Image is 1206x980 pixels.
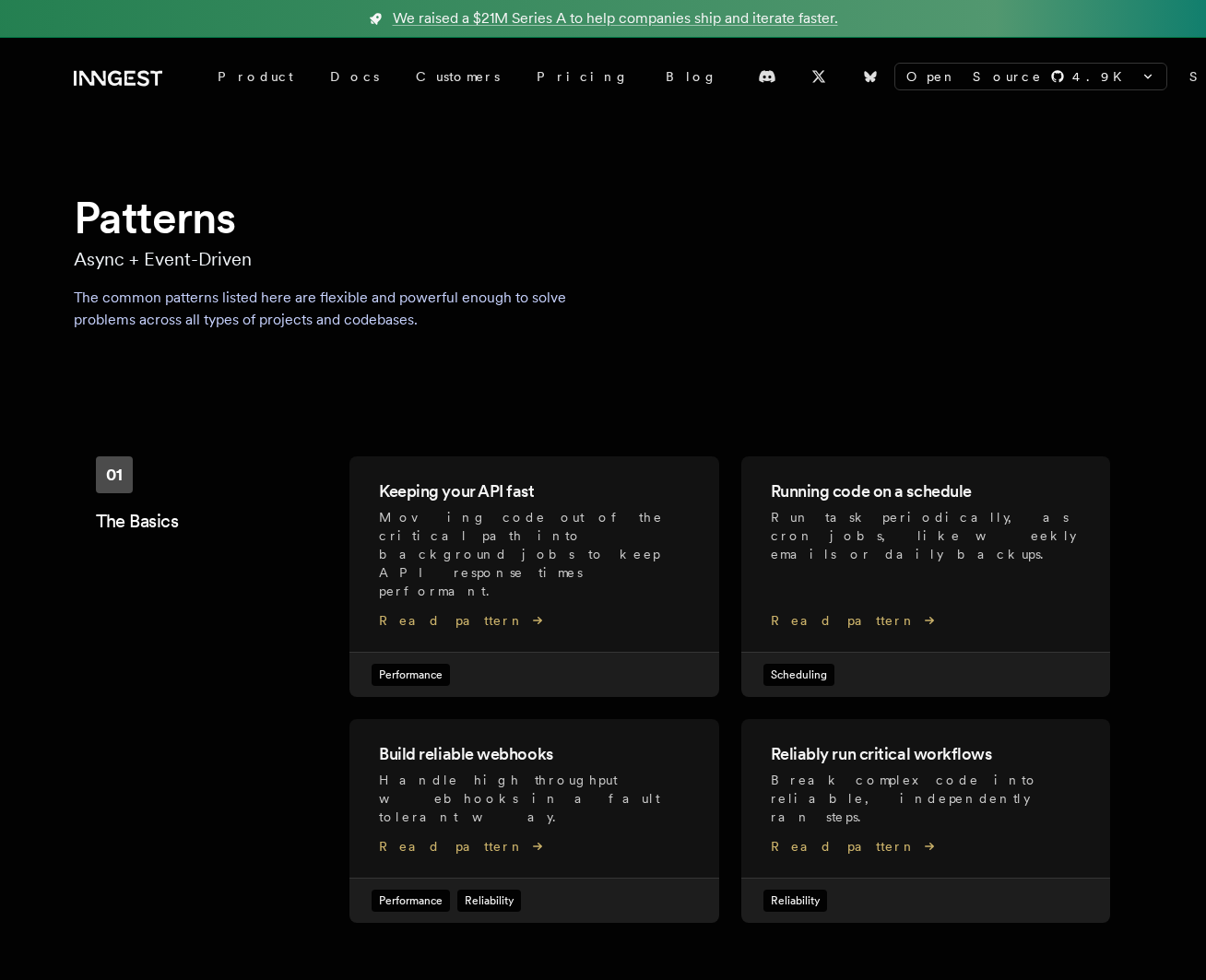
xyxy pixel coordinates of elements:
span: 4.9 K [1072,67,1133,86]
span: Read pattern [379,611,690,630]
p: The common patterns listed here are flexible and powerful enough to solve problems across all typ... [74,287,605,331]
a: Docs [312,60,397,93]
span: Performance [372,890,450,912]
h2: Running code on a schedule [771,478,1082,504]
div: Product [199,60,312,93]
a: Running code on a scheduleRun task periodically, as cron jobs, like weekly emails or daily backup... [741,456,1111,697]
p: Moving code out of the critical path into background jobs to keep API response times performant . [379,508,690,600]
h1: Patterns [74,189,1132,246]
span: Performance [372,664,450,686]
span: Read pattern [771,611,1082,630]
a: Keeping your API fastMoving code out of the critical path into background jobs to keep API respon... [349,456,719,697]
a: Blog [647,60,736,93]
a: X [798,62,839,91]
h2: Reliably run critical workflows [771,741,1082,767]
p: Break complex code into reliable, independently ran steps . [771,771,1082,826]
a: Customers [397,60,518,93]
p: Run task periodically, as cron jobs, like weekly emails or daily backups . [771,508,1082,563]
span: We raised a $21M Series A to help companies ship and iterate faster. [393,7,838,30]
p: Handle high throughput webhooks in a fault tolerant way . [379,771,690,826]
a: Discord [747,62,787,91]
a: Build reliable webhooksHandle high throughput webhooks in a fault tolerant way.Read patternPerfor... [349,719,719,923]
p: Async + Event-Driven [74,246,1132,272]
span: Reliability [457,890,521,912]
h2: Keeping your API fast [379,478,690,504]
span: Read pattern [379,837,690,856]
span: Read pattern [771,837,1082,856]
span: Scheduling [763,664,834,686]
span: Open Source [906,67,1043,86]
a: Pricing [518,60,647,93]
h2: Build reliable webhooks [379,741,690,767]
h2: The Basics [96,508,349,534]
a: Bluesky [850,62,891,91]
a: Reliably run critical workflowsBreak complex code into reliable, independently ran steps.Read pat... [741,719,1111,923]
span: Reliability [763,890,827,912]
div: 01 [96,456,133,493]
